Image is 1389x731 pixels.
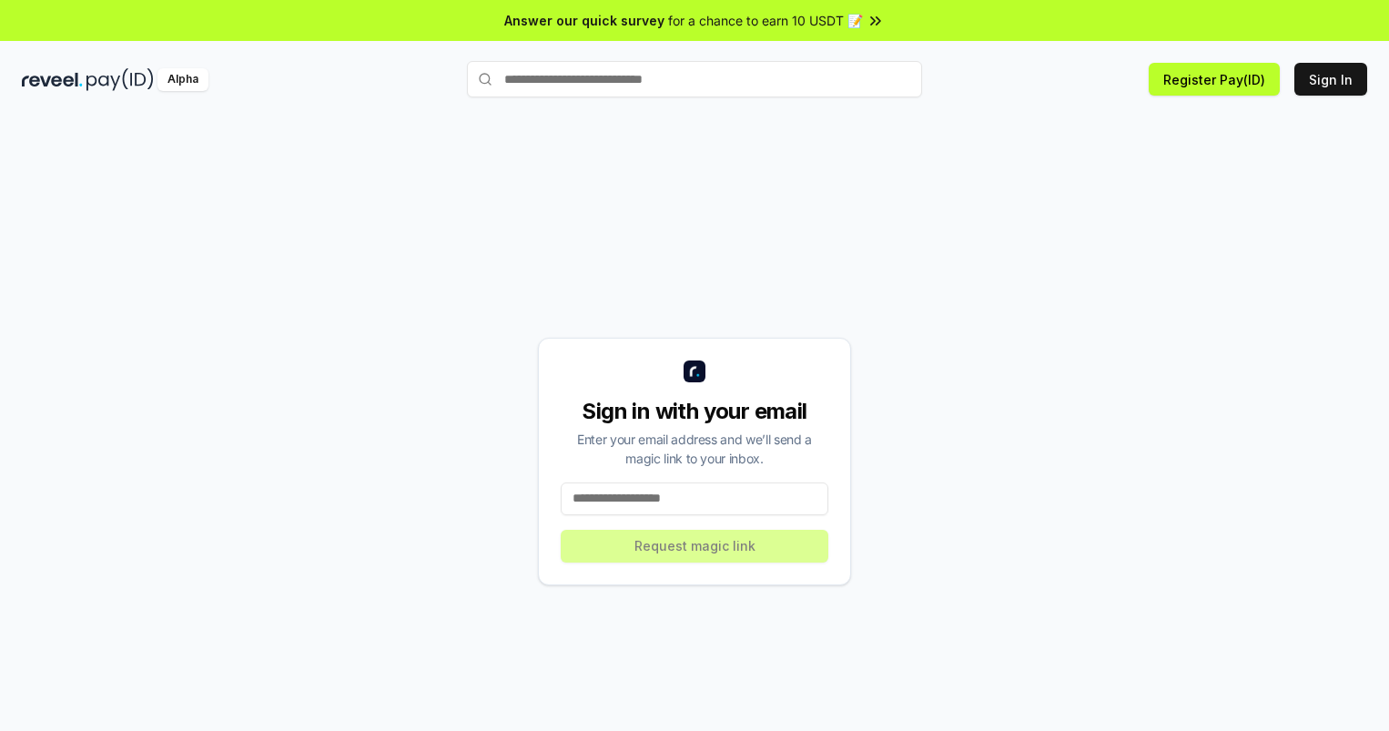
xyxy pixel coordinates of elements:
span: Answer our quick survey [504,11,664,30]
button: Register Pay(ID) [1149,63,1280,96]
img: reveel_dark [22,68,83,91]
img: pay_id [86,68,154,91]
img: logo_small [684,360,705,382]
span: for a chance to earn 10 USDT 📝 [668,11,863,30]
div: Alpha [157,68,208,91]
div: Sign in with your email [561,397,828,426]
div: Enter your email address and we’ll send a magic link to your inbox. [561,430,828,468]
button: Sign In [1294,63,1367,96]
